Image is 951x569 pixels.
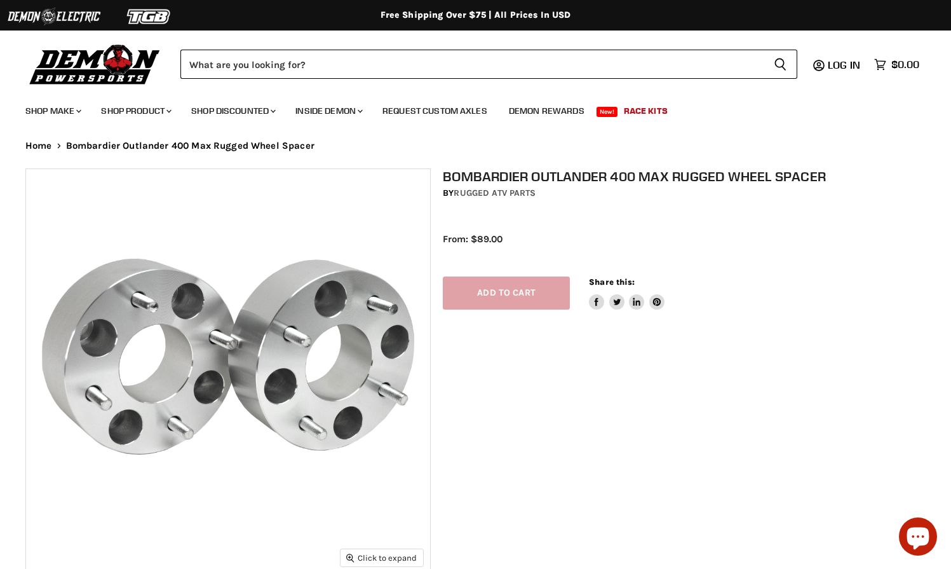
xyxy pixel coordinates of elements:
[443,233,502,245] span: From: $89.00
[764,50,797,79] button: Search
[25,141,52,151] a: Home
[66,141,314,151] span: Bombardier Outlander 400 Max Rugged Wheel Spacer
[895,518,941,559] inbox-online-store-chat: Shopify online store chat
[286,98,370,124] a: Inside Demon
[589,277,664,310] aside: Share this:
[182,98,283,124] a: Shop Discounted
[443,168,938,184] h1: Bombardier Outlander 400 Max Rugged Wheel Spacer
[180,50,764,79] input: Search
[180,50,797,79] form: Product
[6,4,102,29] img: Demon Electric Logo 2
[614,98,677,124] a: Race Kits
[589,277,635,287] span: Share this:
[443,186,938,200] div: by
[499,98,594,124] a: Demon Rewards
[454,188,536,198] a: Rugged ATV Parts
[341,549,423,566] button: Click to expand
[822,59,868,71] a: Log in
[91,98,179,124] a: Shop Product
[346,553,417,563] span: Click to expand
[16,98,89,124] a: Shop Make
[868,55,926,74] a: $0.00
[597,107,618,117] span: New!
[373,98,497,124] a: Request Custom Axles
[891,58,919,71] span: $0.00
[828,58,860,71] span: Log in
[16,93,916,124] ul: Main menu
[25,41,165,86] img: Demon Powersports
[102,4,197,29] img: TGB Logo 2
